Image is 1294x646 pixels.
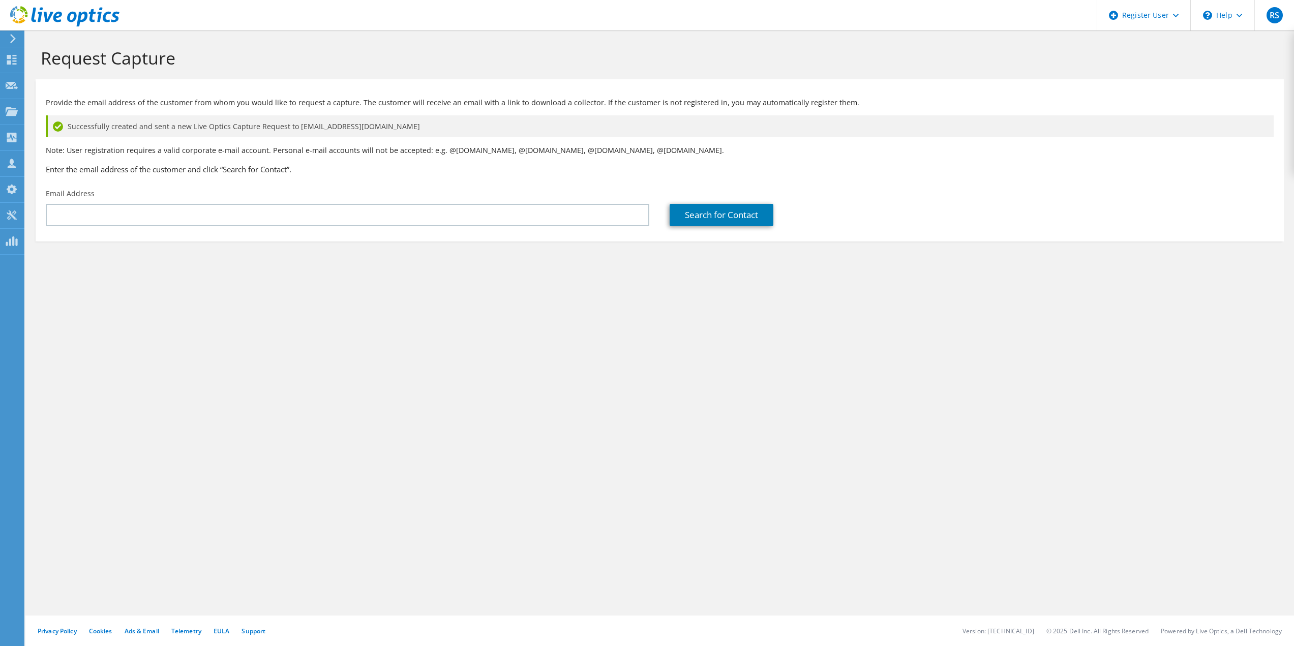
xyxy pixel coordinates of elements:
[1161,627,1282,635] li: Powered by Live Optics, a Dell Technology
[46,97,1274,108] p: Provide the email address of the customer from whom you would like to request a capture. The cust...
[89,627,112,635] a: Cookies
[68,121,420,132] span: Successfully created and sent a new Live Optics Capture Request to [EMAIL_ADDRESS][DOMAIN_NAME]
[46,189,95,199] label: Email Address
[1267,7,1283,23] span: RS
[38,627,77,635] a: Privacy Policy
[670,204,773,226] a: Search for Contact
[1046,627,1149,635] li: © 2025 Dell Inc. All Rights Reserved
[41,47,1274,69] h1: Request Capture
[1203,11,1212,20] svg: \n
[125,627,159,635] a: Ads & Email
[962,627,1034,635] li: Version: [TECHNICAL_ID]
[214,627,229,635] a: EULA
[46,164,1274,175] h3: Enter the email address of the customer and click “Search for Contact”.
[242,627,265,635] a: Support
[171,627,201,635] a: Telemetry
[46,145,1274,156] p: Note: User registration requires a valid corporate e-mail account. Personal e-mail accounts will ...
